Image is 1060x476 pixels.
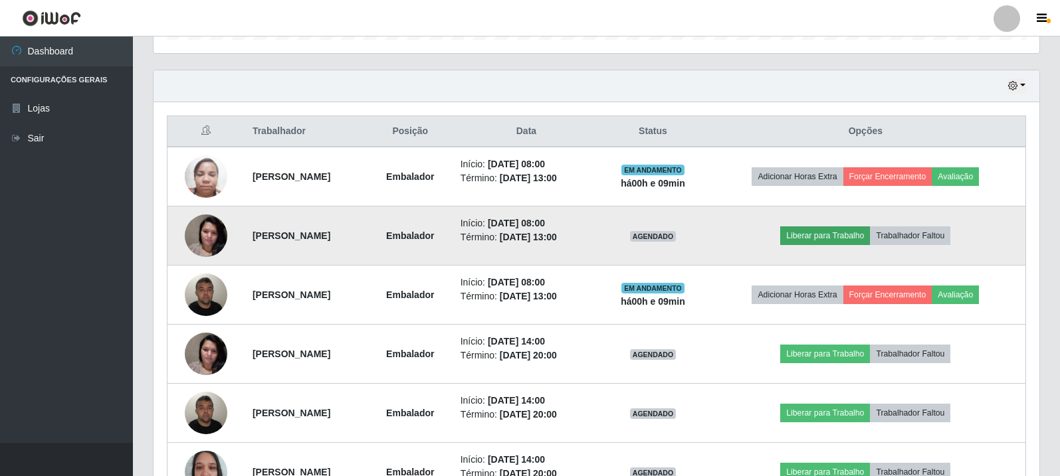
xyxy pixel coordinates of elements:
[843,285,932,304] button: Forçar Encerramento
[843,167,932,186] button: Forçar Encerramento
[488,218,545,228] time: [DATE] 08:00
[253,289,330,300] strong: [PERSON_NAME]
[500,232,557,242] time: [DATE] 13:00
[185,148,227,204] img: 1678404349838.jpeg
[386,408,434,418] strong: Embalador
[461,230,593,244] li: Término:
[461,289,593,303] li: Término:
[185,207,227,264] img: 1682608462576.jpeg
[368,116,453,147] th: Posição
[630,349,677,360] span: AGENDADO
[621,283,685,293] span: EM ANDAMENTO
[630,408,677,419] span: AGENDADO
[386,230,434,241] strong: Embalador
[500,350,557,360] time: [DATE] 20:00
[488,395,545,406] time: [DATE] 14:00
[706,116,1026,147] th: Opções
[253,171,330,182] strong: [PERSON_NAME]
[245,116,368,147] th: Trabalhador
[461,171,593,185] li: Término:
[253,408,330,418] strong: [PERSON_NAME]
[386,349,434,359] strong: Embalador
[461,408,593,422] li: Término:
[621,296,685,307] strong: há 00 h e 09 min
[461,157,593,171] li: Início:
[253,349,330,359] strong: [PERSON_NAME]
[870,226,950,245] button: Trabalhador Faltou
[22,10,81,27] img: CoreUI Logo
[500,291,557,301] time: [DATE] 13:00
[461,349,593,362] li: Término:
[461,335,593,349] li: Início:
[780,404,870,422] button: Liberar para Trabalho
[461,394,593,408] li: Início:
[185,384,227,441] img: 1714957062897.jpeg
[932,285,979,304] button: Avaliação
[870,345,950,363] button: Trabalhador Faltou
[386,171,434,182] strong: Embalador
[185,325,227,382] img: 1682608462576.jpeg
[461,216,593,230] li: Início:
[621,178,685,189] strong: há 00 h e 09 min
[500,173,557,183] time: [DATE] 13:00
[461,276,593,289] li: Início:
[386,289,434,300] strong: Embalador
[461,453,593,467] li: Início:
[500,409,557,420] time: [DATE] 20:00
[488,277,545,287] time: [DATE] 08:00
[453,116,601,147] th: Data
[621,165,685,175] span: EM ANDAMENTO
[488,159,545,169] time: [DATE] 08:00
[780,345,870,363] button: Liberar para Trabalho
[253,230,330,241] strong: [PERSON_NAME]
[600,116,705,147] th: Status
[932,167,979,186] button: Avaliação
[752,285,843,304] button: Adicionar Horas Extra
[752,167,843,186] button: Adicionar Horas Extra
[870,404,950,422] button: Trabalhador Faltou
[488,454,545,465] time: [DATE] 14:00
[630,231,677,242] span: AGENDADO
[780,226,870,245] button: Liberar para Trabalho
[185,266,227,323] img: 1714957062897.jpeg
[488,336,545,347] time: [DATE] 14:00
